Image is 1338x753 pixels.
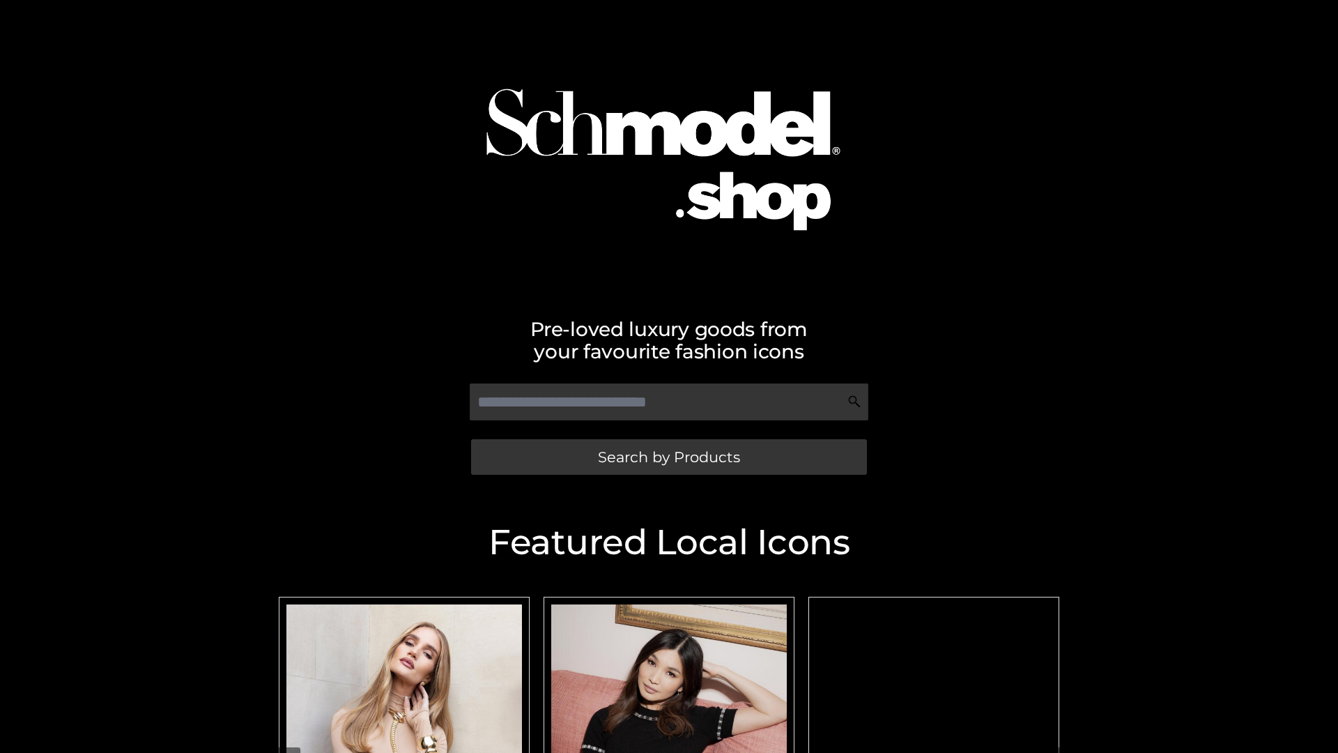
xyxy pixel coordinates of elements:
[847,395,861,409] img: Search Icon
[272,318,1066,363] h2: Pre-loved luxury goods from your favourite fashion icons
[272,525,1066,560] h2: Featured Local Icons​
[471,439,867,475] a: Search by Products
[598,450,740,464] span: Search by Products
